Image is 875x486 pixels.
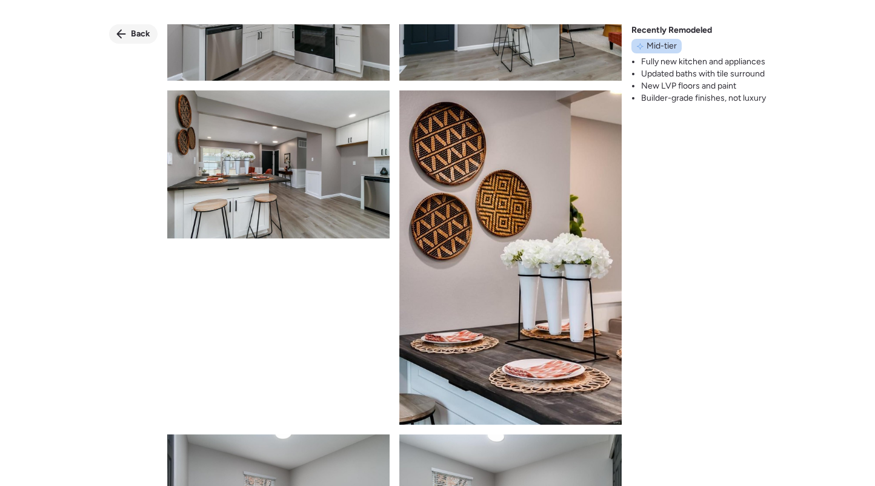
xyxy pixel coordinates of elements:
[631,24,712,36] span: Recently Remodeled
[647,40,677,52] span: Mid-tier
[131,28,150,40] span: Back
[641,68,766,80] li: Updated baths with tile surround
[641,56,766,68] li: Fully new kitchen and appliances
[167,90,390,238] img: product
[641,92,766,104] li: Builder-grade finishes, not luxury
[399,90,622,425] img: product
[641,80,766,92] li: New LVP floors and paint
